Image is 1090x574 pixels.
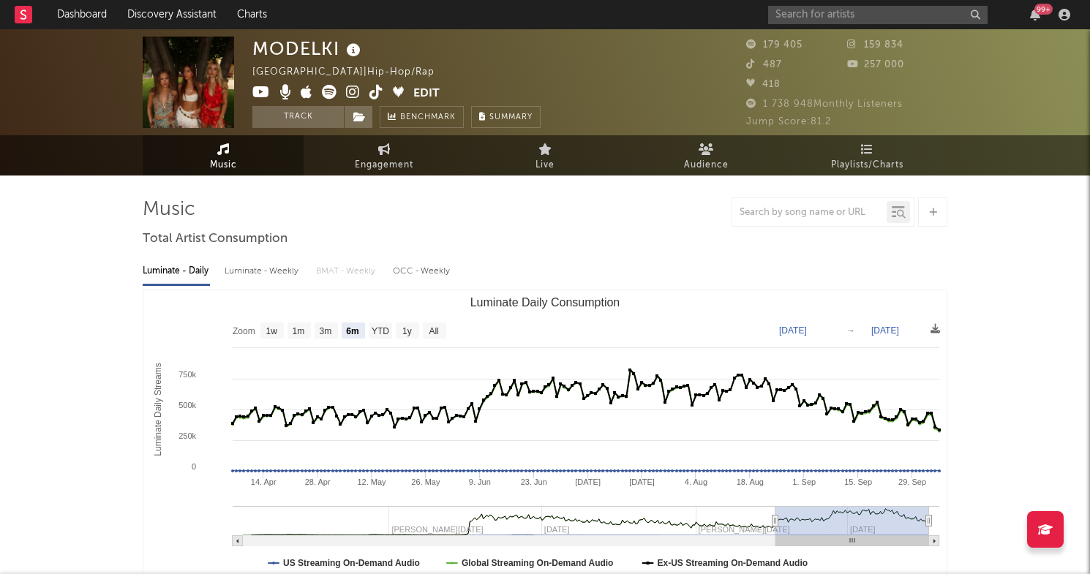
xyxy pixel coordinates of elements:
a: Audience [625,135,786,175]
span: Total Artist Consumption [143,230,287,248]
text: 1w [266,326,278,336]
text: 500k [178,401,196,409]
div: Luminate - Weekly [225,259,301,284]
span: Engagement [355,156,413,174]
text: [DATE] [575,477,601,486]
text: 23. Jun [521,477,547,486]
a: Music [143,135,304,175]
text: 14. Apr [251,477,277,486]
a: Engagement [304,135,465,175]
text: 12. May [357,477,386,486]
a: Benchmark [380,106,464,128]
span: 1 738 948 Monthly Listeners [746,99,903,109]
text: 250k [178,431,196,440]
text: YTD [372,326,389,336]
span: Benchmark [400,109,456,126]
span: 257 000 [847,60,904,69]
span: Live [535,156,555,174]
span: Music [210,156,237,174]
text: All [429,326,438,336]
span: 487 [746,60,782,69]
div: Luminate - Daily [143,259,210,284]
text: 26. May [411,477,440,486]
text: Luminate Daily Consumption [470,296,620,309]
div: [GEOGRAPHIC_DATA] | Hip-Hop/Rap [252,64,451,81]
text: Global Streaming On-Demand Audio [462,558,614,568]
text: 3m [320,326,332,336]
text: Ex-US Streaming On-Demand Audio [658,558,808,568]
text: [DATE] [629,477,655,486]
text: [DATE] [779,325,807,336]
a: Playlists/Charts [786,135,947,175]
button: 99+ [1030,9,1040,20]
text: [DATE] [871,325,899,336]
text: 28. Apr [305,477,331,486]
text: 29. Sep [898,477,926,486]
span: 418 [746,80,781,89]
span: Summary [489,113,533,121]
span: Jump Score: 81.2 [746,117,831,126]
text: 750k [178,370,196,379]
input: Search for artists [768,6,988,24]
button: Track [252,106,344,128]
text: 6m [346,326,358,336]
text: 1y [402,326,412,336]
span: Playlists/Charts [831,156,903,174]
input: Search by song name or URL [732,207,887,219]
text: 1m [293,326,305,336]
text: Luminate Daily Streams [153,363,163,456]
text: 0 [192,462,196,471]
button: Edit [413,85,440,103]
text: 4. Aug [685,477,707,486]
text: 15. Sep [844,477,872,486]
a: Live [465,135,625,175]
div: MODELKI [252,37,364,61]
span: Audience [684,156,729,174]
span: 179 405 [746,40,803,50]
div: 99 + [1034,4,1053,15]
div: OCC - Weekly [393,259,451,284]
text: Zoom [233,326,255,336]
text: 18. Aug [737,477,764,486]
text: 1. Sep [792,477,816,486]
button: Summary [471,106,541,128]
text: 9. Jun [469,477,491,486]
text: US Streaming On-Demand Audio [283,558,420,568]
text: → [846,325,855,336]
span: 159 834 [847,40,903,50]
